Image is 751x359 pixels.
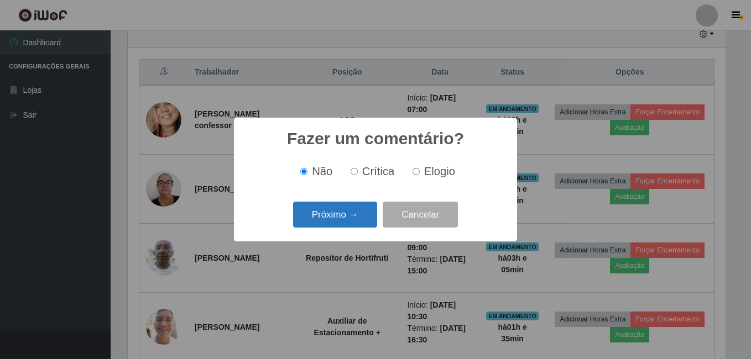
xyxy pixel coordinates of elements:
input: Elogio [413,168,420,175]
input: Não [300,168,307,175]
span: Crítica [362,165,395,177]
button: Cancelar [383,202,458,228]
span: Elogio [424,165,455,177]
input: Crítica [351,168,358,175]
span: Não [312,165,332,177]
button: Próximo → [293,202,377,228]
h2: Fazer um comentário? [287,129,464,149]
